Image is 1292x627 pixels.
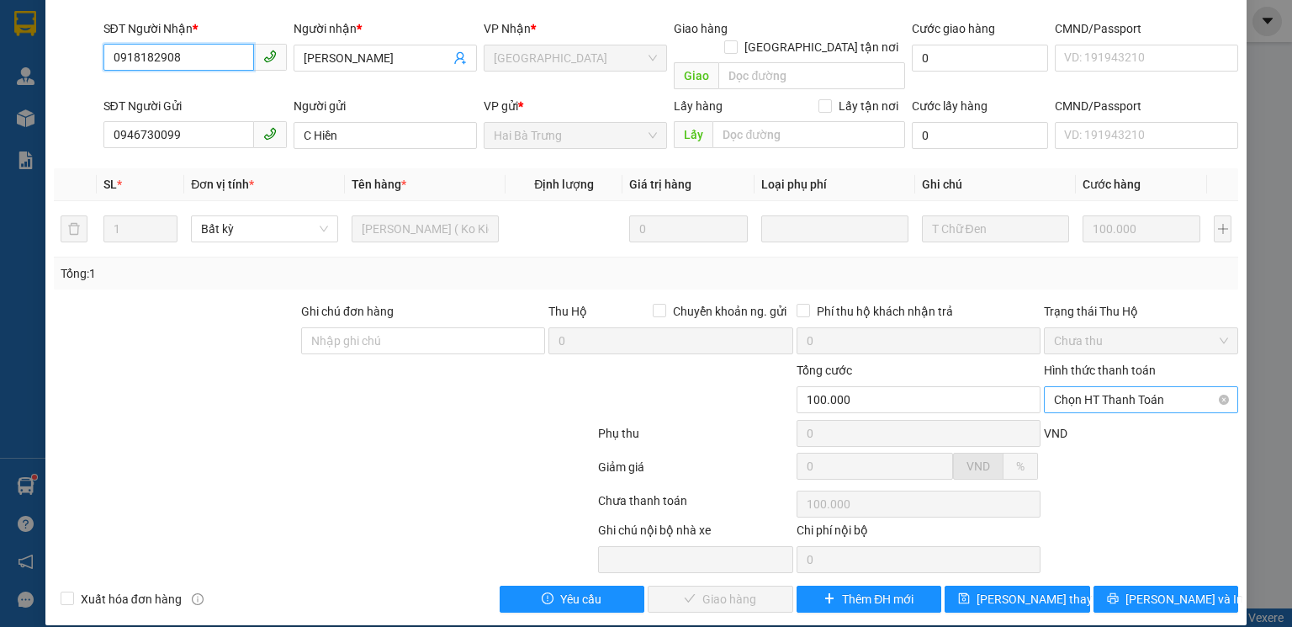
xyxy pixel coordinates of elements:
div: CMND/Passport [1055,97,1238,115]
span: Cước hàng [1083,178,1141,191]
span: Hai Bà Trưng [494,123,657,148]
label: Ghi chú đơn hàng [301,305,394,318]
input: Dọc đường [712,121,905,148]
span: SL [103,178,117,191]
div: Chưa thanh toán [596,492,794,521]
span: VND [966,460,990,473]
span: phone [263,50,277,63]
span: Tổng cước [797,364,852,377]
span: plus [823,592,835,606]
div: Giảm giá [596,458,794,487]
span: Chưa thu [1054,328,1228,353]
label: Hình thức thanh toán [1044,364,1156,377]
span: [PERSON_NAME] thay đổi [977,590,1111,608]
div: CMND/Passport [1055,19,1238,38]
label: Cước lấy hàng [912,99,988,113]
span: printer [1107,592,1119,606]
span: save [958,592,970,606]
label: Cước giao hàng [912,22,995,35]
span: Giao [674,62,718,89]
span: Đơn vị tính [191,178,254,191]
span: Yêu cầu [560,590,601,608]
span: Định lượng [534,178,594,191]
div: VP gửi [484,97,667,115]
span: % [1016,460,1025,473]
button: plus [1214,215,1231,242]
div: Tổng: 1 [61,264,500,283]
input: 0 [1083,215,1200,242]
span: Lấy [674,121,712,148]
button: exclamation-circleYêu cầu [500,586,645,613]
div: SĐT Người Nhận [103,19,287,38]
input: VD: Bàn, Ghế [352,215,499,242]
input: Ghi Chú [922,215,1069,242]
span: Bất kỳ [201,216,328,242]
div: Trạng thái Thu Hộ [1044,302,1238,321]
span: [PERSON_NAME] và In [1125,590,1243,608]
input: Cước giao hàng [912,45,1048,72]
span: Giao hàng [674,22,728,35]
button: delete [61,215,87,242]
div: Phụ thu [596,424,794,454]
span: Thu Hộ [548,305,587,318]
span: Thêm ĐH mới [842,590,913,608]
div: Ghi chú nội bộ nhà xe [598,521,792,546]
span: info-circle [192,593,204,605]
input: Cước lấy hàng [912,122,1048,149]
span: phone [263,127,277,141]
span: VP Nhận [484,22,531,35]
span: exclamation-circle [542,592,553,606]
span: [GEOGRAPHIC_DATA] tận nơi [738,38,905,56]
input: 0 [629,215,747,242]
input: Dọc đường [718,62,905,89]
span: close-circle [1219,395,1229,405]
div: Chi phí nội bộ [797,521,1040,546]
span: Lấy tận nơi [832,97,905,115]
span: Thủ Đức [494,45,657,71]
button: printer[PERSON_NAME] và In [1093,586,1239,613]
input: Ghi chú đơn hàng [301,327,545,354]
div: SĐT Người Gửi [103,97,287,115]
th: Loại phụ phí [755,168,915,201]
span: Lấy hàng [674,99,723,113]
span: Chọn HT Thanh Toán [1054,387,1228,412]
div: Người gửi [294,97,477,115]
span: VND [1044,427,1067,440]
th: Ghi chú [915,168,1076,201]
span: Phí thu hộ khách nhận trả [810,302,960,321]
div: Người nhận [294,19,477,38]
span: user-add [453,51,467,65]
button: save[PERSON_NAME] thay đổi [945,586,1090,613]
span: Chuyển khoản ng. gửi [666,302,793,321]
button: checkGiao hàng [648,586,793,613]
span: Xuất hóa đơn hàng [74,590,188,608]
button: plusThêm ĐH mới [797,586,942,613]
span: Giá trị hàng [629,178,691,191]
span: Tên hàng [352,178,406,191]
